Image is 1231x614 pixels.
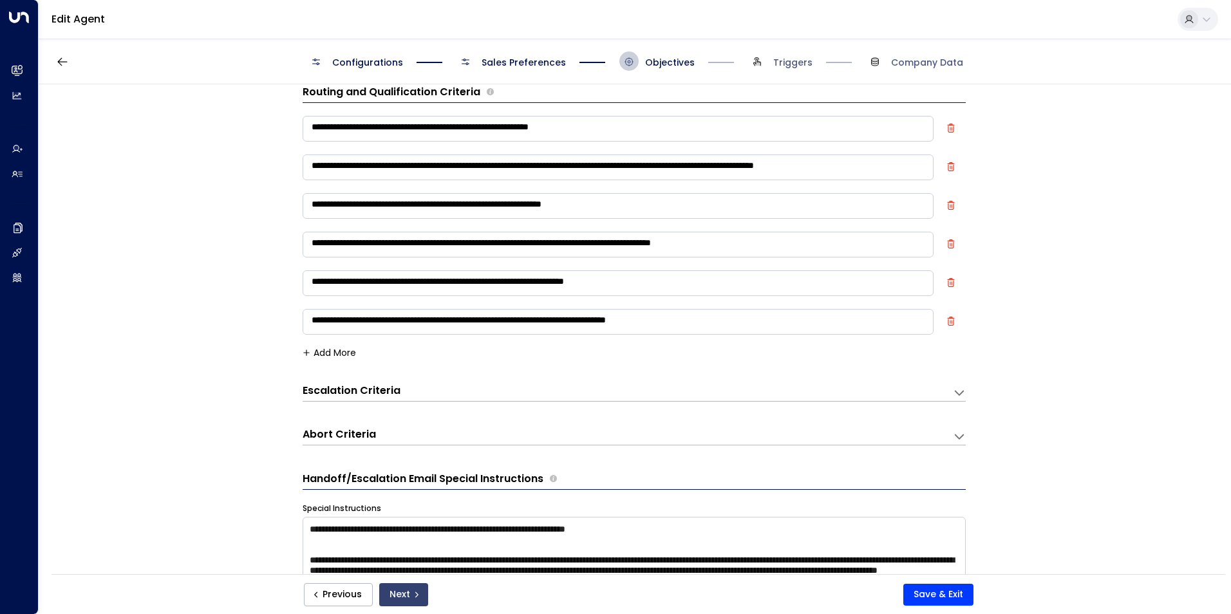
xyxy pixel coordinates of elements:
button: Save & Exit [903,584,973,606]
h3: Handoff/Escalation Email Special Instructions [303,471,543,487]
button: Add More [303,348,356,358]
span: Provide any specific instructions for the content of handoff or escalation emails. These notes gu... [550,471,557,487]
button: Previous [304,583,373,606]
span: Sales Preferences [482,56,566,69]
h3: Abort Criteria [303,427,376,442]
span: Triggers [773,56,813,69]
div: Abort CriteriaDefine the scenarios in which the AI agent should abort or terminate the conversati... [303,427,966,445]
span: Configurations [332,56,403,69]
span: Define the criteria the agent uses to determine whether a lead is qualified for further actions l... [487,84,494,100]
label: Special Instructions [303,503,381,514]
span: Objectives [645,56,695,69]
a: Edit Agent [52,12,105,26]
span: Company Data [891,56,963,69]
h3: Escalation Criteria [303,384,400,398]
button: Next [379,583,428,606]
div: Escalation CriteriaDefine the scenarios in which the AI agent should escalate the conversation to... [303,384,966,402]
h3: Routing and Qualification Criteria [303,84,480,100]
